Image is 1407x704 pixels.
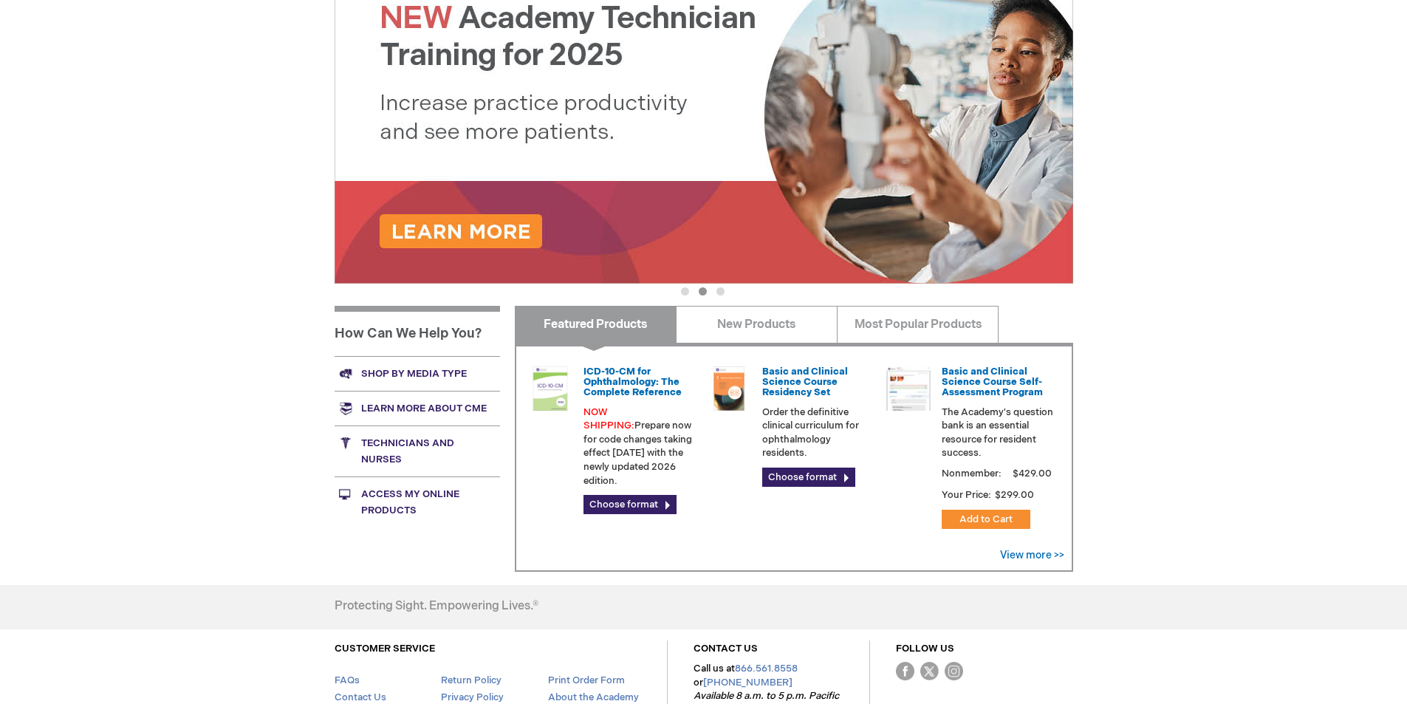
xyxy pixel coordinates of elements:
[920,662,939,680] img: Twitter
[515,306,677,343] a: Featured Products
[681,287,689,295] button: 1 of 3
[707,366,751,411] img: 02850963u_47.png
[335,674,360,686] a: FAQs
[886,366,931,411] img: bcscself_20.jpg
[837,306,999,343] a: Most Popular Products
[945,662,963,680] img: instagram
[583,406,696,488] p: Prepare now for code changes taking effect [DATE] with the newly updated 2026 edition.
[441,691,504,703] a: Privacy Policy
[583,366,682,399] a: ICD-10-CM for Ophthalmology: The Complete Reference
[676,306,838,343] a: New Products
[335,691,386,703] a: Contact Us
[699,287,707,295] button: 2 of 3
[1010,468,1054,479] span: $429.00
[896,643,954,655] a: FOLLOW US
[1000,549,1064,561] a: View more >>
[993,489,1036,501] span: $299.00
[942,465,1002,483] strong: Nonmember:
[942,489,991,501] strong: Your Price:
[942,366,1043,399] a: Basic and Clinical Science Course Self-Assessment Program
[694,643,758,655] a: CONTACT US
[583,406,634,432] font: NOW SHIPPING:
[942,510,1030,529] button: Add to Cart
[335,306,500,356] h1: How Can We Help You?
[335,391,500,426] a: Learn more about CME
[528,366,572,411] img: 0120008u_42.png
[335,643,435,655] a: CUSTOMER SERVICE
[548,691,639,703] a: About the Academy
[716,287,725,295] button: 3 of 3
[335,426,500,476] a: Technicians and nurses
[959,513,1013,525] span: Add to Cart
[942,406,1054,460] p: The Academy's question bank is an essential resource for resident success.
[896,662,914,680] img: Facebook
[735,663,798,674] a: 866.561.8558
[703,677,792,688] a: [PHONE_NUMBER]
[335,476,500,527] a: Access My Online Products
[762,406,874,460] p: Order the definitive clinical curriculum for ophthalmology residents.
[335,600,538,613] h4: Protecting Sight. Empowering Lives.®
[548,674,625,686] a: Print Order Form
[762,468,855,487] a: Choose format
[762,366,848,399] a: Basic and Clinical Science Course Residency Set
[335,356,500,391] a: Shop by media type
[583,495,677,514] a: Choose format
[441,674,501,686] a: Return Policy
